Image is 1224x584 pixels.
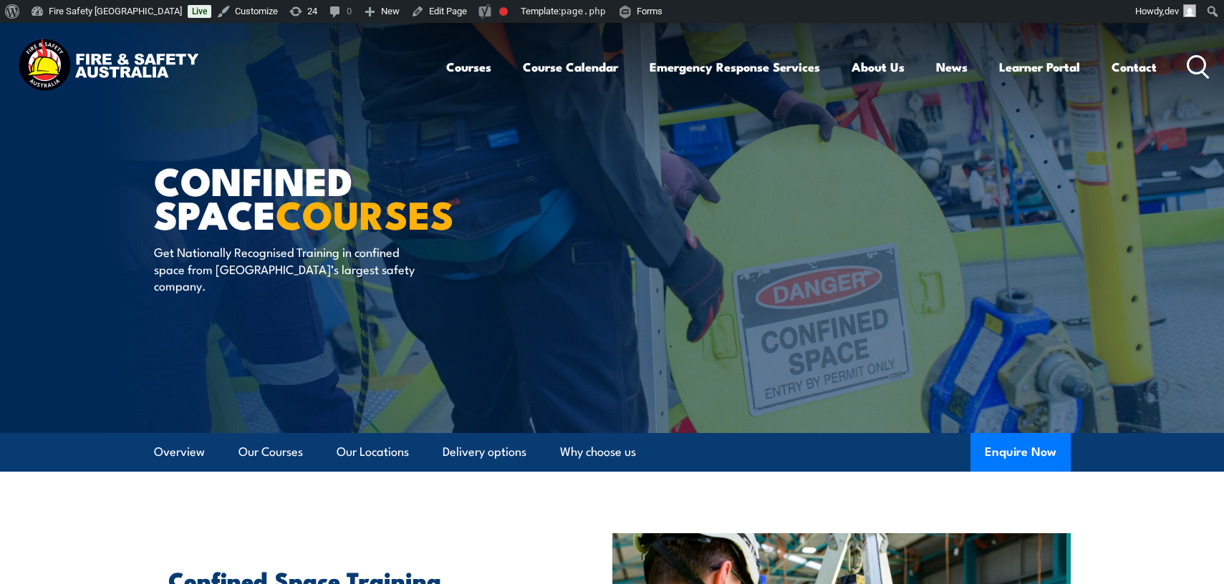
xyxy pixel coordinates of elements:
[443,433,526,471] a: Delivery options
[970,433,1071,472] button: Enquire Now
[499,7,508,16] div: Focus keyphrase not set
[560,433,636,471] a: Why choose us
[238,433,303,471] a: Our Courses
[337,433,409,471] a: Our Locations
[1112,48,1157,86] a: Contact
[154,163,508,230] h1: Confined Space
[188,5,211,18] a: Live
[852,48,905,86] a: About Us
[276,183,454,243] strong: COURSES
[561,6,606,16] span: page.php
[1165,6,1179,16] span: dev
[650,48,820,86] a: Emergency Response Services
[446,48,491,86] a: Courses
[154,433,205,471] a: Overview
[999,48,1080,86] a: Learner Portal
[154,243,415,293] p: Get Nationally Recognised Training in confined space from [GEOGRAPHIC_DATA]’s largest safety comp...
[936,48,968,86] a: News
[523,48,618,86] a: Course Calendar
